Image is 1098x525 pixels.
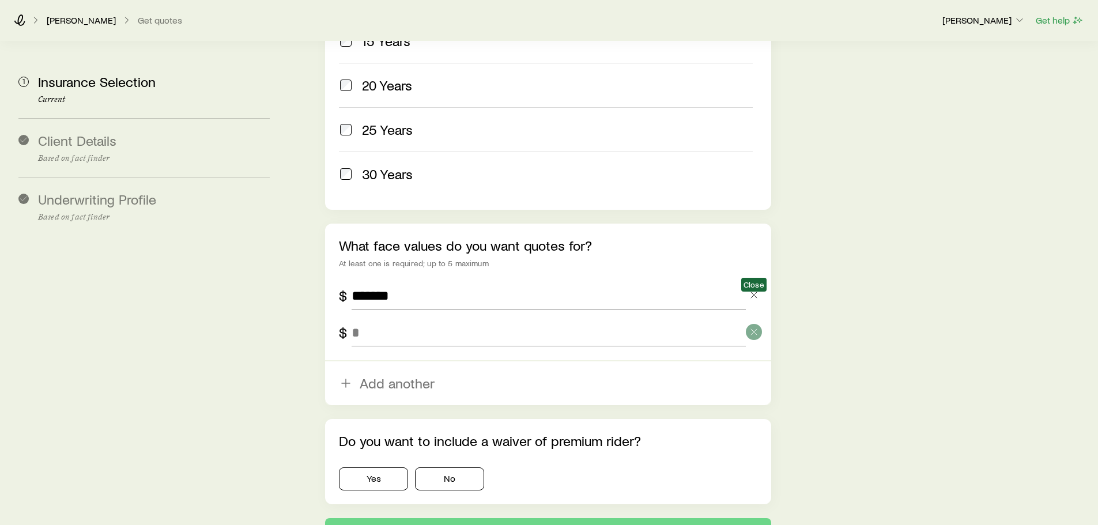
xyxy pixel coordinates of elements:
button: No [415,467,484,490]
span: Close [744,280,764,289]
span: 25 Years [362,122,413,138]
div: At least one is required; up to 5 maximum [339,259,757,268]
a: [PERSON_NAME] [46,15,116,26]
p: [PERSON_NAME] [942,14,1025,26]
span: 30 Years [362,166,413,182]
input: 30 Years [340,168,352,180]
input: 20 Years [340,80,352,91]
input: 25 Years [340,124,352,135]
p: Based on fact finder [38,154,270,163]
div: $ [339,288,347,304]
div: $ [339,324,347,341]
span: 15 Years [362,33,410,49]
span: Underwriting Profile [38,191,156,207]
button: Get help [1035,14,1084,27]
p: Based on fact finder [38,213,270,222]
p: Current [38,95,270,104]
span: 1 [18,77,29,87]
button: Get quotes [137,15,183,26]
button: Add another [325,361,771,405]
span: 20 Years [362,77,412,93]
button: Yes [339,467,408,490]
button: [PERSON_NAME] [942,14,1026,28]
span: Client Details [38,132,116,149]
span: Insurance Selection [38,73,156,90]
p: Do you want to include a waiver of premium rider? [339,433,757,449]
input: 15 Years [340,35,352,47]
label: What face values do you want quotes for? [339,237,592,254]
